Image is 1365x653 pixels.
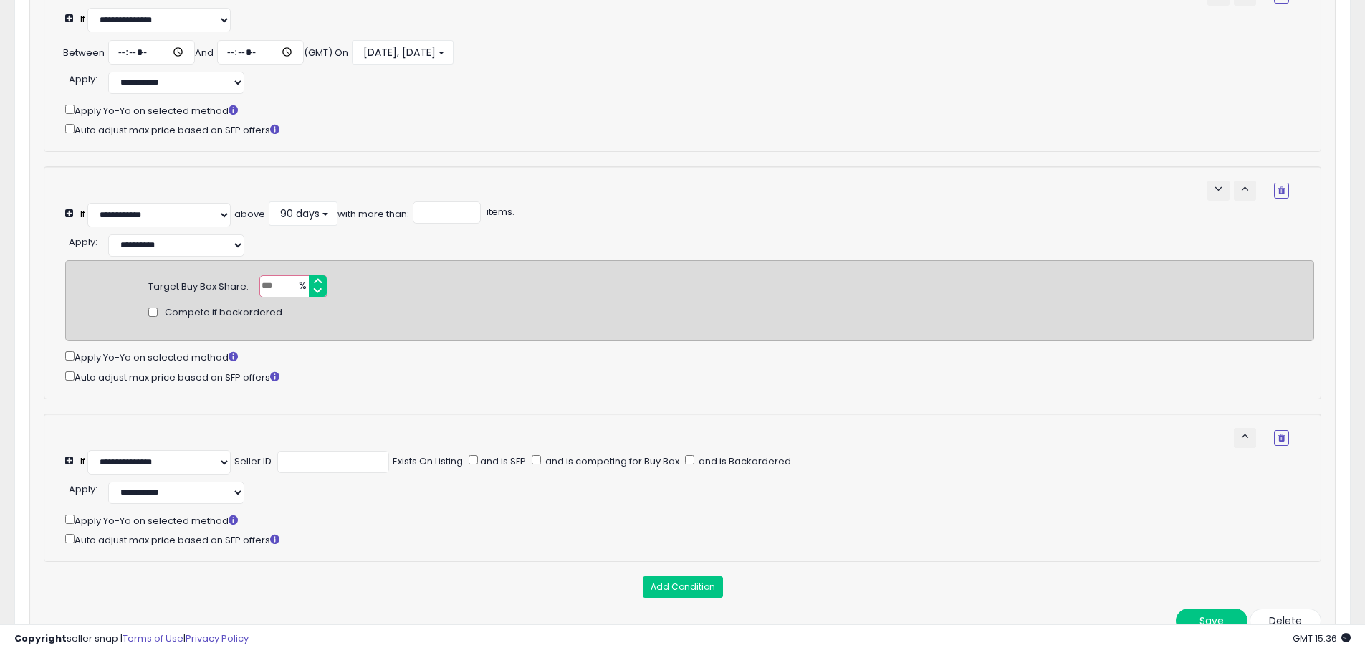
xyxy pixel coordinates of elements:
[1207,181,1230,201] button: keyboard_arrow_down
[65,531,1314,548] div: Auto adjust max price based on SFP offers
[269,201,337,226] button: 90 days
[278,206,320,221] span: 90 days
[14,631,67,645] strong: Copyright
[290,276,313,297] span: %
[304,47,348,60] div: (GMT) On
[478,454,526,468] span: and is SFP
[1234,181,1256,201] button: keyboard_arrow_up
[484,205,514,219] span: items.
[1238,182,1252,196] span: keyboard_arrow_up
[63,47,105,60] div: Between
[361,45,436,59] span: [DATE], [DATE]
[1250,609,1321,633] button: Delete
[65,512,1314,528] div: Apply Yo-Yo on selected method
[195,47,214,60] div: And
[186,631,249,645] a: Privacy Policy
[1212,182,1225,196] span: keyboard_arrow_down
[1293,631,1351,645] span: 2025-09-15 15:36 GMT
[1238,429,1252,443] span: keyboard_arrow_up
[696,454,791,468] span: and is Backordered
[69,72,95,86] span: Apply
[337,208,409,221] div: with more than:
[393,455,463,469] div: Exists On Listing
[65,121,1314,138] div: Auto adjust max price based on SFP offers
[69,482,95,496] span: Apply
[234,208,265,221] div: above
[123,631,183,645] a: Terms of Use
[69,68,97,87] div: :
[234,455,272,469] div: Seller ID
[1278,434,1285,442] i: Remove Condition
[643,576,723,598] button: Add Condition
[352,40,454,65] button: [DATE], [DATE]
[148,275,249,294] div: Target Buy Box Share:
[1176,609,1247,633] button: Save
[69,231,97,249] div: :
[69,478,97,497] div: :
[165,306,282,320] span: Compete if backordered
[65,102,1314,118] div: Apply Yo-Yo on selected method
[65,348,1314,365] div: Apply Yo-Yo on selected method
[69,235,95,249] span: Apply
[543,454,679,468] span: and is competing for Buy Box
[1234,428,1256,448] button: keyboard_arrow_up
[14,632,249,646] div: seller snap | |
[1278,186,1285,195] i: Remove Condition
[65,368,1314,385] div: Auto adjust max price based on SFP offers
